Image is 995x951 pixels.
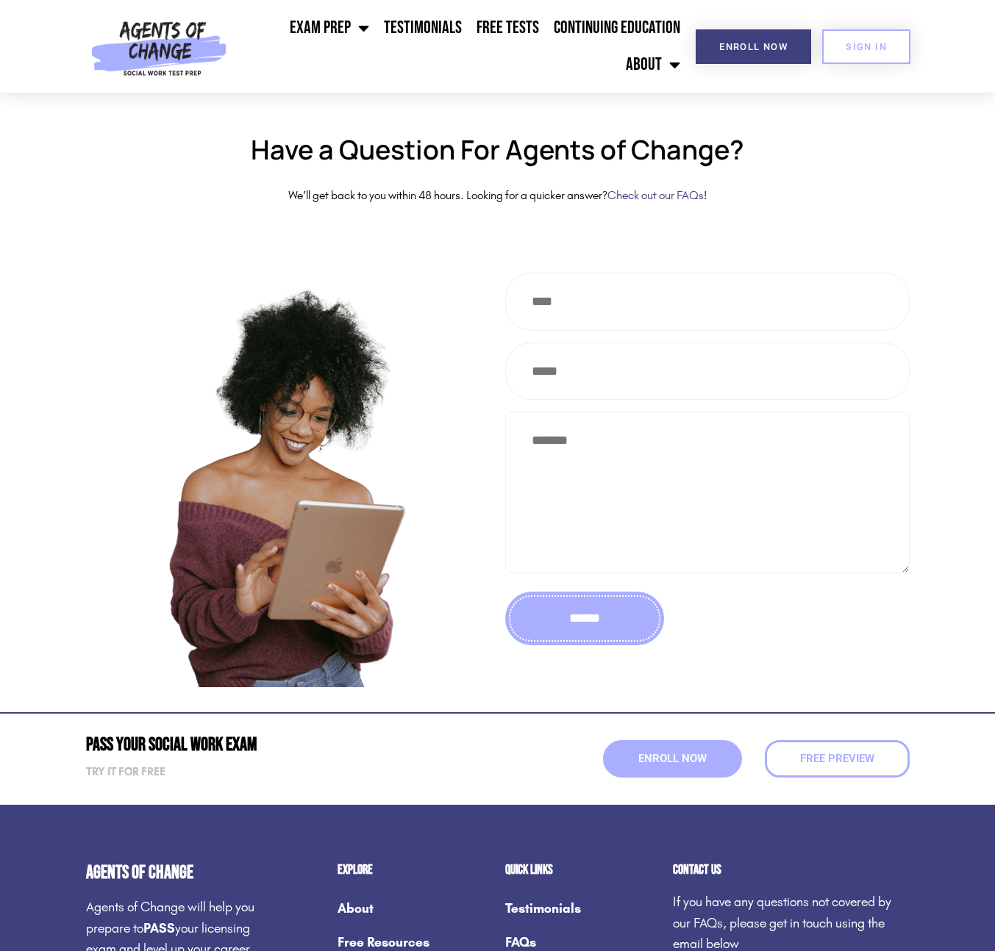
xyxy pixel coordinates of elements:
[846,42,887,51] span: SIGN IN
[673,864,910,877] h2: Contact us
[233,10,688,83] nav: Menu
[86,185,910,207] center: We’ll get back to you within 48 hours. Looking for a quicker answer? !
[338,864,491,877] h2: Explore
[282,10,377,46] a: Exam Prep
[696,29,811,64] a: Enroll Now
[505,891,658,925] a: Testimonials
[86,137,910,163] h2: Have a Question For Agents of Change?
[86,736,491,754] h2: Pass Your Social Work Exam
[143,920,175,936] strong: PASS
[505,864,658,877] h2: Quick Links
[719,42,788,51] span: Enroll Now
[800,753,874,764] span: Free Preview
[338,891,491,925] a: About
[607,188,704,202] a: Check out our FAQs
[505,273,910,645] form: Contact form
[822,29,910,64] a: SIGN IN
[603,740,742,778] a: Enroll Now
[546,10,688,46] a: Continuing Education
[377,10,469,46] a: Testimonials
[86,864,264,882] h4: Agents of Change
[469,10,546,46] a: Free Tests
[638,753,707,764] span: Enroll Now
[618,46,688,83] a: About
[765,740,910,778] a: Free Preview
[86,765,165,778] strong: Try it for free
